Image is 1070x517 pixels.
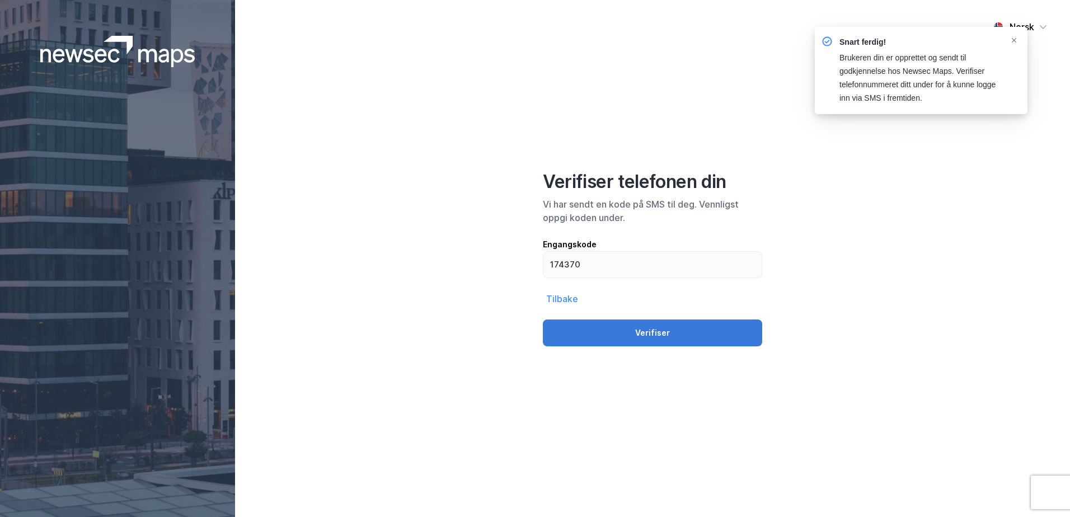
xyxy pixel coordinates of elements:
[839,51,1001,105] div: Brukeren din er opprettet og sendt til godkjennelse hos Newsec Maps. Verifiser telefonnummeret di...
[543,319,762,346] button: Verifiser
[543,292,581,306] button: Tilbake
[839,36,1001,49] div: Snart ferdig!
[543,198,762,224] div: Vi har sendt en kode på SMS til deg. Vennligst oppgi koden under.
[40,36,195,67] img: logoWhite.bf58a803f64e89776f2b079ca2356427.svg
[1010,20,1034,34] div: Norsk
[1014,463,1070,517] iframe: Chat Widget
[543,238,762,251] div: Engangskode
[543,171,762,193] div: Verifiser telefonen din
[1014,463,1070,517] div: Kontrollprogram for chat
